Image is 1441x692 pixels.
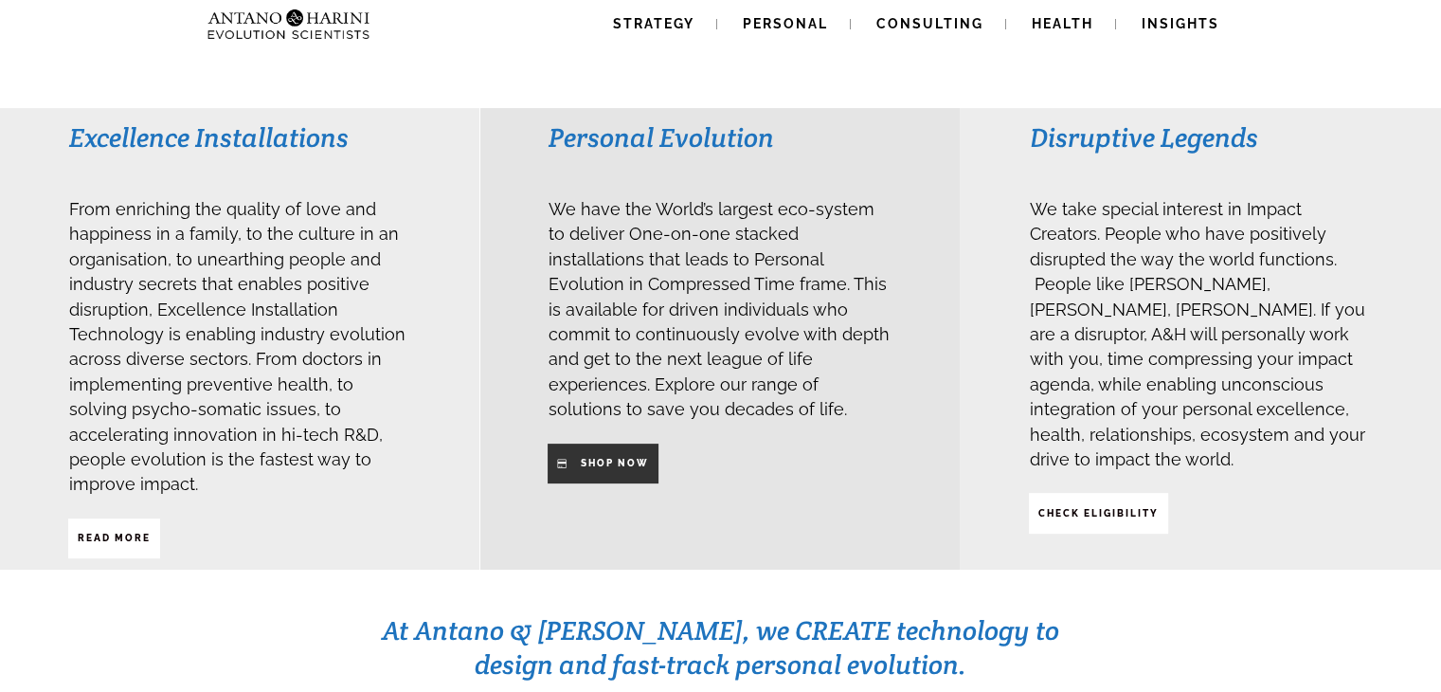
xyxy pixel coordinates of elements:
[1032,16,1093,31] span: Health
[78,533,151,543] strong: Read More
[1142,16,1219,31] span: Insights
[549,199,890,419] span: We have the World’s largest eco-system to deliver One-on-one stacked installations that leads to ...
[1030,199,1365,469] span: We take special interest in Impact Creators. People who have positively disrupted the way the wor...
[382,613,1059,682] span: At Antano & [PERSON_NAME], we CREATE technology to design and fast-track personal evolution.
[613,16,694,31] span: Strategy
[1038,508,1159,519] strong: CHECK ELIGIBILITY
[1030,120,1372,155] h3: Disruptive Legends
[876,16,983,31] span: Consulting
[68,519,160,558] a: Read More
[581,458,649,468] strong: SHop NOW
[549,120,891,155] h3: Personal Evolution
[1029,493,1168,533] a: CHECK ELIGIBILITY
[743,16,828,31] span: Personal
[69,120,411,155] h3: Excellence Installations
[69,199,405,494] span: From enriching the quality of love and happiness in a family, to the culture in an organisation, ...
[548,444,658,483] a: SHop NOW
